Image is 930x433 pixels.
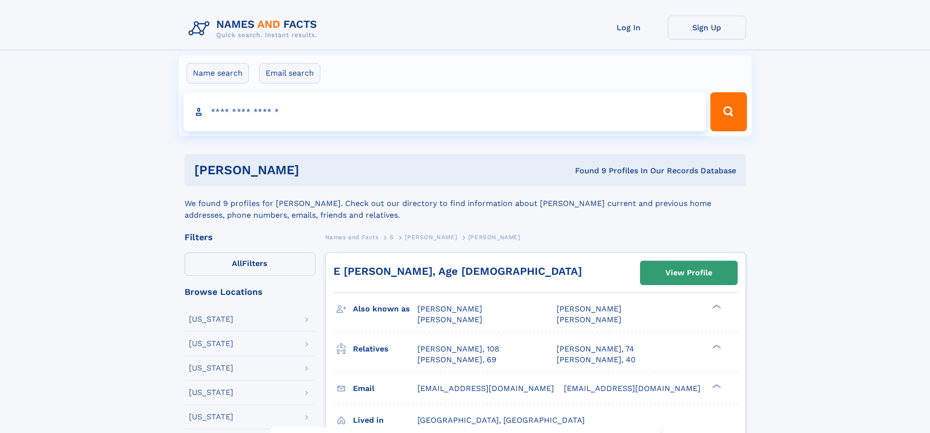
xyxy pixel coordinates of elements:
div: ❯ [710,383,722,389]
div: [US_STATE] [189,315,233,323]
div: We found 9 profiles for [PERSON_NAME]. Check out our directory to find information about [PERSON_... [185,186,746,221]
a: [PERSON_NAME], 74 [557,344,634,354]
div: [US_STATE] [189,340,233,348]
span: [PERSON_NAME] [557,315,621,324]
span: [PERSON_NAME] [405,234,457,241]
a: Names and Facts [325,231,379,243]
span: [PERSON_NAME] [417,304,482,313]
span: [EMAIL_ADDRESS][DOMAIN_NAME] [564,384,701,393]
span: [PERSON_NAME] [557,304,621,313]
span: [PERSON_NAME] [417,315,482,324]
a: [PERSON_NAME], 108 [417,344,499,354]
h3: Also known as [353,301,417,317]
div: [US_STATE] [189,389,233,396]
a: Log In [590,16,668,40]
a: [PERSON_NAME], 40 [557,354,636,365]
label: Name search [186,63,249,83]
span: All [232,259,242,268]
div: [US_STATE] [189,364,233,372]
a: E [PERSON_NAME], Age [DEMOGRAPHIC_DATA] [333,265,582,277]
span: [GEOGRAPHIC_DATA], [GEOGRAPHIC_DATA] [417,415,585,425]
span: [PERSON_NAME] [468,234,520,241]
div: [US_STATE] [189,413,233,421]
a: S [390,231,394,243]
span: S [390,234,394,241]
h3: Lived in [353,412,417,429]
h3: Relatives [353,341,417,357]
h3: Email [353,380,417,397]
h1: [PERSON_NAME] [194,164,437,176]
div: Filters [185,233,315,242]
span: [EMAIL_ADDRESS][DOMAIN_NAME] [417,384,554,393]
label: Filters [185,252,315,276]
label: Email search [259,63,320,83]
div: Found 9 Profiles In Our Records Database [437,165,736,176]
input: search input [184,92,706,131]
div: ❯ [710,304,722,310]
a: View Profile [641,261,737,285]
div: ❯ [710,343,722,350]
button: Search Button [710,92,746,131]
div: View Profile [665,262,712,284]
a: Sign Up [668,16,746,40]
a: [PERSON_NAME], 69 [417,354,496,365]
a: [PERSON_NAME] [405,231,457,243]
div: Browse Locations [185,288,315,296]
img: Logo Names and Facts [185,16,325,42]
